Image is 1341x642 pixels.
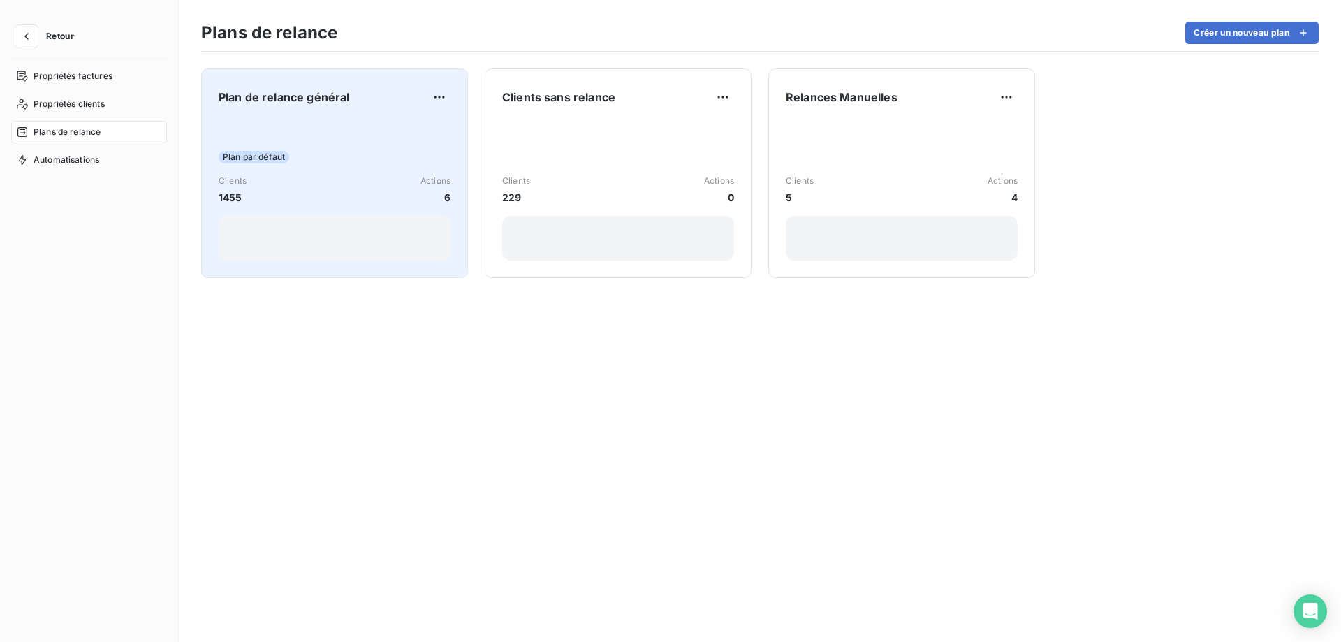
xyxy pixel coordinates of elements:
span: 0 [704,190,734,205]
span: Relances Manuelles [786,89,897,105]
a: Automatisations [11,149,167,171]
button: Créer un nouveau plan [1185,22,1319,44]
button: Retour [11,25,85,48]
span: Clients [502,175,530,187]
span: Propriétés factures [34,70,112,82]
span: 1455 [219,190,247,205]
span: Plan par défaut [219,151,289,163]
a: Plans de relance [11,121,167,143]
a: Propriétés factures [11,65,167,87]
span: Propriétés clients [34,98,105,110]
span: Retour [46,32,74,41]
span: 5 [786,190,814,205]
span: Clients sans relance [502,89,615,105]
span: 4 [988,190,1018,205]
span: Plan de relance général [219,89,349,105]
span: 6 [420,190,450,205]
h3: Plans de relance [201,20,337,45]
span: Clients [786,175,814,187]
a: Propriétés clients [11,93,167,115]
span: Actions [988,175,1018,187]
span: Clients [219,175,247,187]
span: Plans de relance [34,126,101,138]
span: Actions [704,175,734,187]
span: 229 [502,190,530,205]
span: Actions [420,175,450,187]
span: Automatisations [34,154,99,166]
div: Open Intercom Messenger [1294,594,1327,628]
